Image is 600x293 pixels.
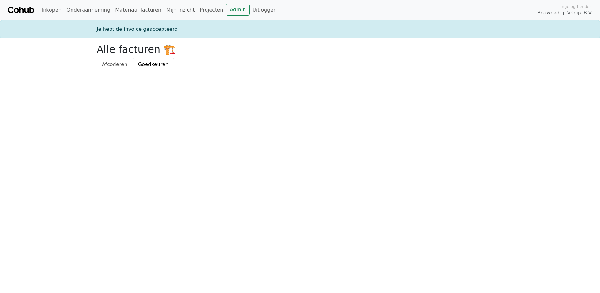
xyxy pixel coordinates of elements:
[64,4,113,16] a: Onderaanneming
[250,4,279,16] a: Uitloggen
[226,4,250,16] a: Admin
[97,43,503,55] h2: Alle facturen 🏗️
[133,58,174,71] a: Goedkeuren
[97,58,133,71] a: Afcoderen
[93,25,507,33] div: Je hebt de invoice geaccepteerd
[39,4,64,16] a: Inkopen
[560,3,592,9] span: Ingelogd onder:
[537,9,592,17] span: Bouwbedrijf Vrolijk B.V.
[102,61,127,67] span: Afcoderen
[113,4,164,16] a: Materiaal facturen
[8,3,34,18] a: Cohub
[197,4,226,16] a: Projecten
[138,61,169,67] span: Goedkeuren
[164,4,197,16] a: Mijn inzicht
